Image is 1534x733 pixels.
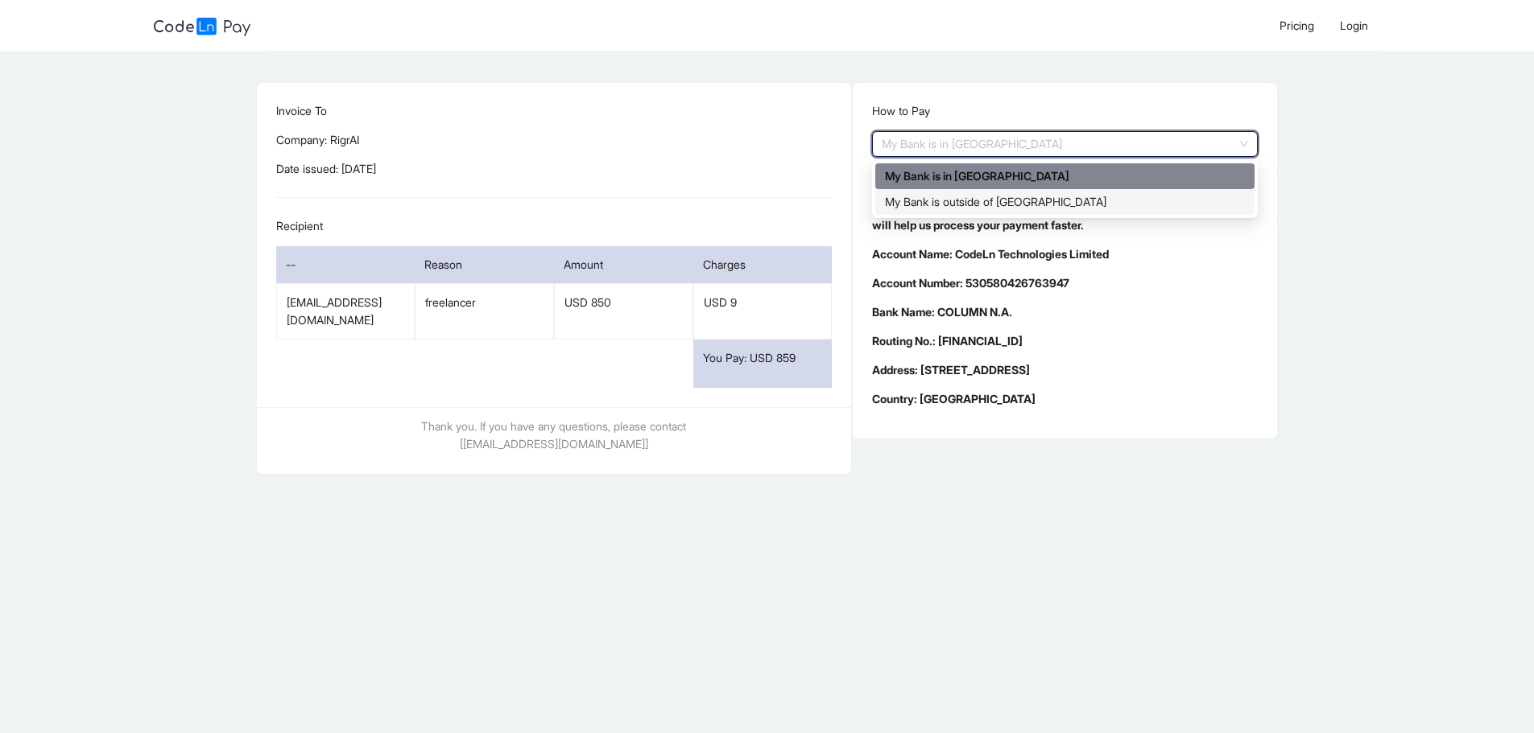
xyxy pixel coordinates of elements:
[875,189,1255,215] div: My Bank is outside of the United States
[872,274,1258,292] p: Account Number: 530580426763947
[872,303,1258,321] p: Bank Name: COLUMN N.A.
[872,332,1258,350] p: Routing No.: [FINANCIAL_ID]
[257,418,852,453] p: Thank you. If you have any questions, please contact [[EMAIL_ADDRESS][DOMAIN_NAME]]
[555,284,693,321] div: USD 850
[276,102,833,120] p: Invoice To
[154,18,250,36] img: logo
[276,131,833,149] p: Company: RigrAI
[703,349,823,367] p: You Pay: USD 859
[875,163,1255,189] div: My Bank is in The United States
[277,284,415,339] div: [EMAIL_ADDRESS][DOMAIN_NAME]
[693,246,833,283] div: Charges
[872,199,1258,234] p: Don't forget to add the reference number above to the transfer notes. It will help us process you...
[276,160,833,178] p: Date issued: [DATE]
[416,284,553,321] div: freelancer
[882,132,1248,156] span: My Bank is in The United States
[1280,19,1314,32] span: Pricing
[704,294,822,311] p: USD 9
[885,167,1245,185] div: My Bank is in [GEOGRAPHIC_DATA]
[276,217,833,235] p: Recipient
[872,245,1258,263] p: Account Name: CodeLn Technologies Limited
[872,102,1258,120] p: How to Pay
[415,246,554,283] div: Reason
[1340,19,1368,32] span: Login
[872,390,1258,408] p: Country: [GEOGRAPHIC_DATA]
[872,361,1258,379] p: Address: [STREET_ADDRESS]
[885,193,1245,211] div: My Bank is outside of [GEOGRAPHIC_DATA]
[554,246,693,283] div: Amount
[276,246,416,283] div: --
